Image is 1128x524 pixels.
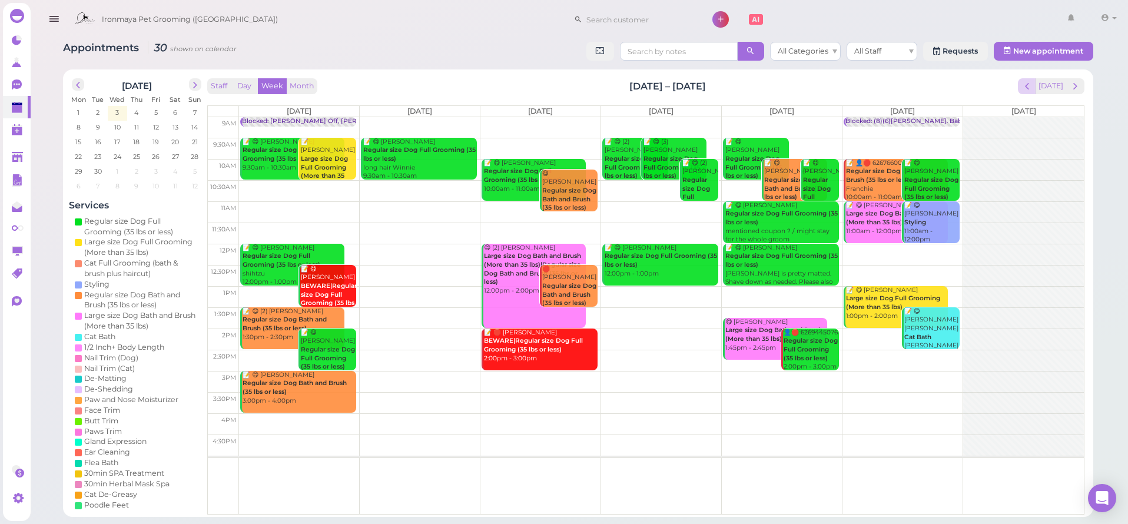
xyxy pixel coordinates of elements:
span: 25 [132,151,141,162]
button: Day [230,78,258,94]
span: [DATE] [1011,107,1036,115]
span: 9am [222,120,236,127]
span: 24 [112,151,122,162]
b: Regular size Dog Bath and Brush (35 lbs or less) [764,176,824,201]
span: 7 [192,107,198,118]
div: 📝 😋 [PERSON_NAME] long hair Winnie 9:30am - 10:30am [363,138,477,181]
span: [DATE] [407,107,432,115]
b: Styling [904,218,926,226]
div: Large size Dog Bath and Brush (More than 35 lbs) [84,310,198,331]
span: 10 [151,181,160,191]
div: 📝 🛑 [PERSON_NAME] 2:00pm - 3:00pm [483,329,598,363]
div: Face Trim [84,405,120,416]
b: Large size Dog Bath and Brush (More than 35 lbs)|Regular size Dog Bath and Brush (35 lbs or less) [484,252,581,286]
span: 17 [113,137,121,147]
span: 13 [171,122,180,132]
div: Regular size Dog Bath and Brush (35 lbs or less) [84,290,198,311]
span: 27 [171,151,180,162]
span: Fri [151,95,160,104]
span: 29 [74,166,84,177]
span: 5 [192,166,198,177]
div: 📝 😋 (2) [PERSON_NAME] 9:30am - 10:30am [604,138,668,190]
button: prev [72,78,84,91]
div: Cat Bath [84,331,115,342]
span: 3pm [222,374,236,382]
b: Regular size Dog Full Grooming (35 lbs or less) [725,210,838,226]
span: 16 [94,137,102,147]
span: Sun [188,95,201,104]
span: 1:30pm [214,310,236,318]
span: 28 [190,151,200,162]
div: 😋 [PERSON_NAME] 10:15am - 11:15am [542,170,598,221]
span: 1pm [223,289,236,297]
span: Mon [71,95,86,104]
b: Regular size Dog Bath and Brush (35 lbs or less) [542,282,596,307]
button: next [189,78,201,91]
div: Gland Expression [84,436,147,447]
span: 14 [190,122,199,132]
button: Month [286,78,317,94]
div: 📝 😋 [PERSON_NAME] [PERSON_NAME] is pretty matted. Shave down as needed. Please also add a teeth b... [725,244,839,330]
b: Regular size Dog Full Grooming (35 lbs or less) [301,346,355,370]
span: 6 [172,107,178,118]
div: 📝 😋 [PERSON_NAME] shihtzu 12:00pm - 1:00pm [242,244,344,287]
span: 4 [172,166,178,177]
span: 12:30pm [211,268,236,276]
span: 18 [132,137,141,147]
b: Large size Dog Bath and Brush (More than 35 lbs) [725,326,822,343]
div: 📝 😋 [PERSON_NAME] 1:00pm - 2:00pm [845,286,948,321]
b: Regular size Dog Full Grooming (35 lbs or less) [643,155,700,180]
button: next [1066,78,1084,94]
div: 30min Herbal Mask Spa [84,479,170,489]
b: Regular size Dog Full Grooming (35 lbs or less) [682,176,714,227]
span: Ironmaya Pet Grooming ([GEOGRAPHIC_DATA]) [102,3,278,36]
span: 30 [93,166,103,177]
b: Regular size Dog Full Grooming (35 lbs or less) [725,155,782,180]
div: Flea Bath [84,457,118,468]
div: Open Intercom Messenger [1088,484,1116,512]
span: 4:30pm [213,437,236,445]
span: 3 [114,107,120,118]
div: Butt Trim [84,416,118,426]
input: Search by notes [620,42,738,61]
div: 📝 😋 (3) [PERSON_NAME] 9:30am - 10:30am [643,138,706,190]
div: 📝 😋 [PERSON_NAME] [PERSON_NAME] [PERSON_NAME] 1:30pm - 2:30pm [904,307,960,359]
div: 📝 😋 (2) [PERSON_NAME] 1:30pm - 2:30pm [242,307,344,342]
span: All Staff [854,47,881,55]
span: 26 [151,151,161,162]
span: 2pm [222,331,236,339]
div: 📝 😋 [PERSON_NAME] 12:00pm - 1:00pm [604,244,718,278]
div: 📝 😋 [PERSON_NAME] 10:00am - 11:00am [483,159,586,194]
span: 11am [221,204,236,212]
span: 1 [115,166,120,177]
span: 6 [75,181,82,191]
b: Regular size Dog Full Grooming (35 lbs or less) [363,146,476,162]
div: 📝 😋 [PERSON_NAME] mentioned coupon ? / might stay for the whole groom 11:00am - 12:00pm [725,201,839,253]
span: 10am [219,162,236,170]
span: 8 [114,181,121,191]
div: 📝 [PERSON_NAME] 9:30am - 10:30am [300,138,356,198]
b: BEWARE|Regular size Dog Full Grooming (35 lbs or less) [301,282,357,316]
div: De-Matting [84,373,127,384]
span: 12pm [220,247,236,254]
b: Large size Dog Bath and Brush (More than 35 lbs) [846,210,943,226]
b: Regular size Dog Full Grooming (35 lbs or less) [904,176,958,201]
span: 3 [153,166,159,177]
span: 19 [151,137,160,147]
span: 4 [133,107,140,118]
div: Large size Dog Full Grooming (More than 35 lbs) [84,237,198,258]
b: Large size Dog Full Grooming (More than 35 lbs) [301,155,348,188]
b: Regular size Dog Full Grooming (35 lbs or less) [605,155,661,180]
b: Large size Dog Full Grooming (More than 35 lbs) [846,294,940,311]
span: Appointments [63,41,142,54]
span: Tue [92,95,104,104]
span: 2 [134,166,140,177]
div: 📝 👤🛑 6267660091 Franchie 10:00am - 11:00am [845,159,948,202]
div: Blocked: (8)(6)[PERSON_NAME]. Baby shower [PERSON_NAME] • [PERSON_NAME] [845,117,1109,126]
div: 📝 😋 [PERSON_NAME] 9:30am - 10:30am [242,138,344,173]
span: 9:30am [213,141,236,148]
b: BEWARE|Regular size Dog Full Grooming (35 lbs or less) [484,337,583,353]
span: 7 [95,181,101,191]
span: [DATE] [528,107,553,115]
span: New appointment [1013,47,1083,55]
